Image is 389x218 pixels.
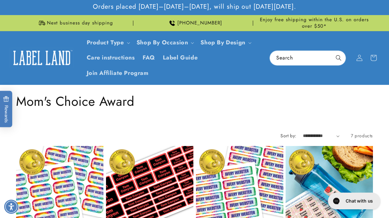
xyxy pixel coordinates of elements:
img: Label Land [10,48,74,68]
span: Orders placed [DATE]–[DATE]–[DATE], will ship out [DATE][DATE]. [93,3,296,11]
span: Shop By Occasion [137,39,188,46]
button: Search [332,51,346,65]
iframe: Gorgias live chat messenger [325,190,383,212]
a: Join Affiliate Program [83,66,153,81]
div: Announcement [16,15,133,31]
span: Join Affiliate Program [87,69,149,77]
span: [PHONE_NUMBER] [177,20,222,26]
span: 7 products [351,132,373,139]
span: Label Guide [163,54,198,61]
a: Label Guide [159,50,202,65]
span: Care instructions [87,54,135,61]
a: Care instructions [83,50,139,65]
div: Announcement [136,15,253,31]
label: Sort by: [280,132,296,139]
summary: Product Type [83,35,133,50]
a: Product Type [87,38,124,47]
span: FAQ [143,54,155,61]
a: Shop By Design [200,38,245,47]
div: Accessibility Menu [4,200,18,214]
summary: Shop By Design [197,35,254,50]
span: Enjoy free shipping within the U.S. on orders over $50* [256,17,373,29]
h1: Mom's Choice Award [16,93,373,110]
div: Announcement [256,15,373,31]
a: Label Land [7,45,76,70]
a: FAQ [139,50,159,65]
summary: Shop By Occasion [133,35,197,50]
span: Rewards [3,96,9,123]
span: Next business day shipping [47,20,113,26]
